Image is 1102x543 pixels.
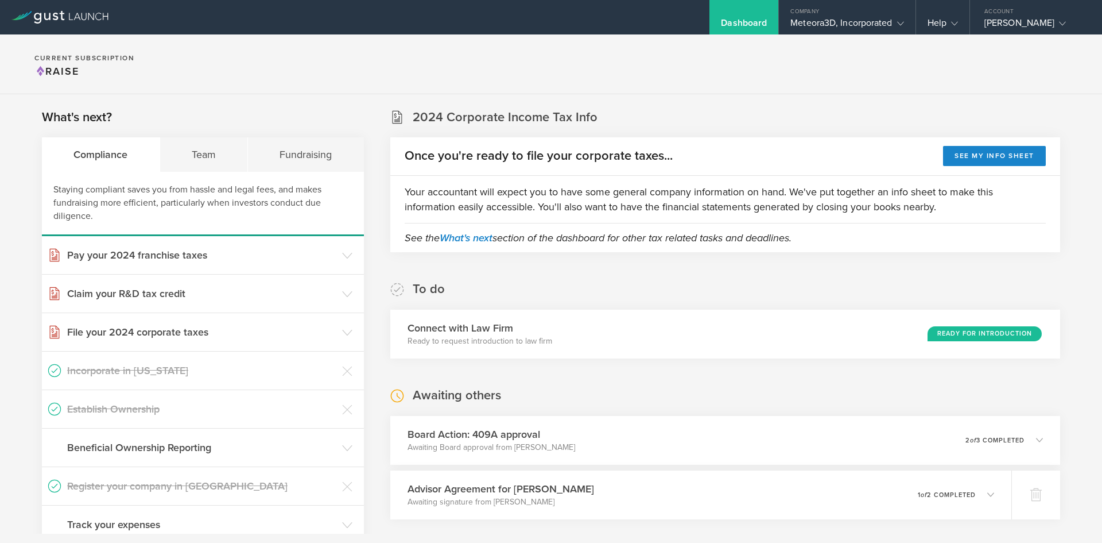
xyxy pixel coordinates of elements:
div: Ready for Introduction [928,326,1042,341]
h3: Track your expenses [67,517,336,532]
h3: Pay your 2024 franchise taxes [67,248,336,263]
em: of [970,437,976,444]
h2: 2024 Corporate Income Tax Info [413,109,597,126]
h3: Beneficial Ownership Reporting [67,440,336,455]
h3: Incorporate in [US_STATE] [67,363,336,378]
h3: File your 2024 corporate taxes [67,325,336,340]
div: Dashboard [721,17,767,34]
div: Meteora3D, Incorporated [790,17,903,34]
em: of [921,491,927,499]
h3: Establish Ownership [67,402,336,417]
h2: What's next? [42,109,112,126]
div: Staying compliant saves you from hassle and legal fees, and makes fundraising more efficient, par... [42,172,364,236]
em: See the section of the dashboard for other tax related tasks and deadlines. [405,232,791,244]
p: Your accountant will expect you to have some general company information on hand. We've put toget... [405,184,1046,214]
a: What's next [440,232,492,244]
button: See my info sheet [943,146,1046,166]
div: Connect with Law FirmReady to request introduction to law firmReady for Introduction [390,310,1060,359]
span: Raise [34,65,79,78]
h2: To do [413,281,445,298]
h3: Advisor Agreement for [PERSON_NAME] [408,482,594,496]
div: Compliance [42,137,160,172]
h3: Claim your R&D tax credit [67,286,336,301]
div: Help [928,17,958,34]
h3: Register your company in [GEOGRAPHIC_DATA] [67,479,336,494]
h3: Connect with Law Firm [408,321,552,336]
p: Awaiting Board approval from [PERSON_NAME] [408,442,575,453]
div: [PERSON_NAME] [984,17,1082,34]
div: Fundraising [248,137,364,172]
h2: Current Subscription [34,55,134,61]
p: 1 2 completed [918,492,976,498]
div: Team [160,137,249,172]
p: Awaiting signature from [PERSON_NAME] [408,496,594,508]
p: 2 3 completed [965,437,1025,444]
p: Ready to request introduction to law firm [408,336,552,347]
h2: Awaiting others [413,387,501,404]
h3: Board Action: 409A approval [408,427,575,442]
h2: Once you're ready to file your corporate taxes... [405,148,673,164]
